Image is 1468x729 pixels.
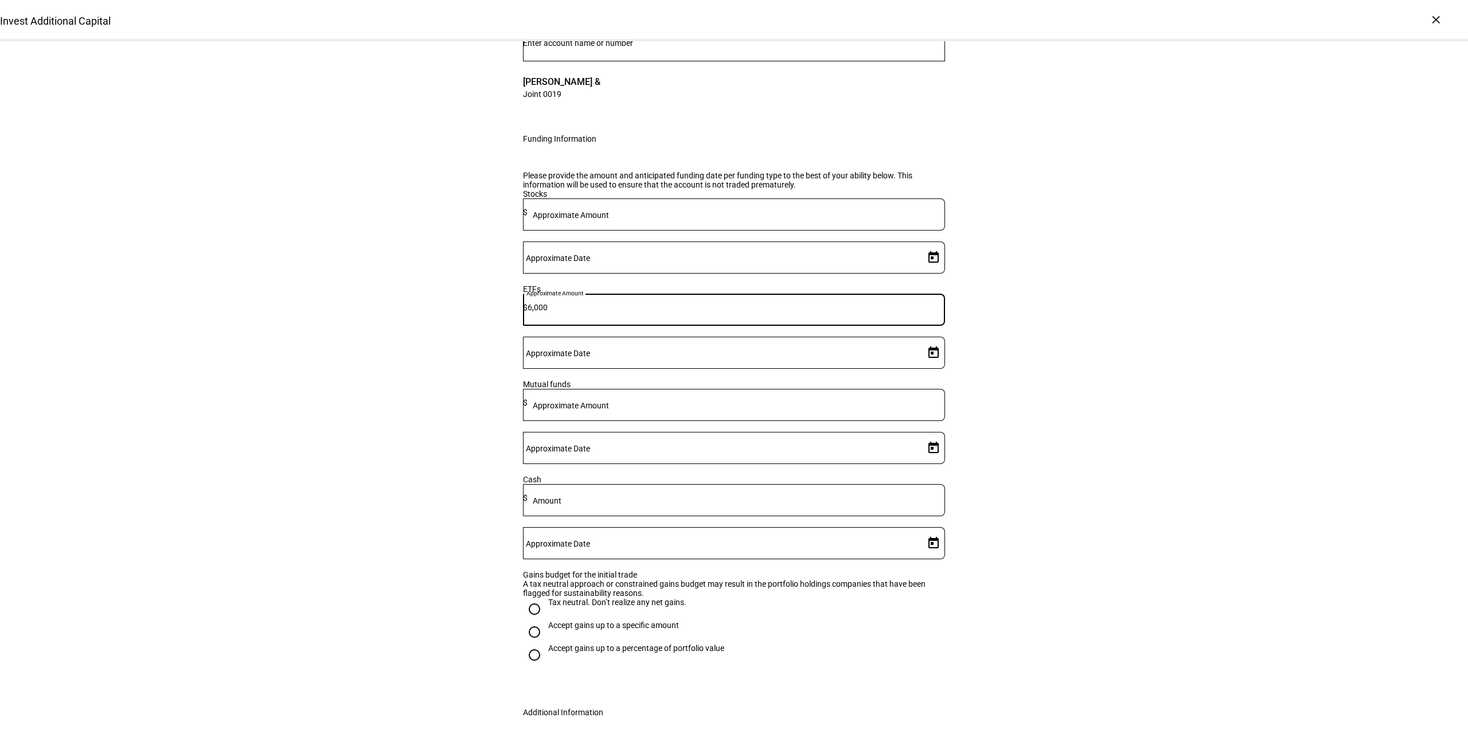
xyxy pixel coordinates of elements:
div: Gains budget for the initial trade [523,570,945,579]
mat-label: Approximate Date [526,349,590,358]
button: Open calendar [922,532,945,555]
button: Open calendar [922,246,945,269]
span: $ [523,493,528,502]
div: Cash [523,475,945,484]
div: Funding Information [523,134,596,143]
div: Stocks [523,189,945,198]
span: $ [523,208,528,217]
mat-label: Approximate Amount [533,401,609,410]
mat-label: Approximate Date [526,539,590,548]
span: [PERSON_NAME] & [523,75,600,88]
div: A tax neutral approach or constrained gains budget may result in the portfolio holdings companies... [523,579,945,598]
div: × [1427,10,1445,29]
span: $ [523,398,528,407]
mat-label: Amount [533,496,561,505]
mat-label: Approximate Amount [533,210,609,220]
input: Number [523,38,945,48]
div: Accept gains up to a specific amount [548,621,679,630]
mat-label: Approximate Date [526,444,590,453]
button: Open calendar [922,436,945,459]
span: $ [523,303,528,312]
div: Mutual funds [523,380,945,389]
div: Accept gains up to a percentage of portfolio value [548,644,724,653]
div: ETFs [523,284,945,294]
div: Please provide the amount and anticipated funding date per funding type to the best of your abili... [523,171,945,189]
mat-label: Approximate Date [526,254,590,263]
div: Tax neutral. Don’t realize any net gains. [548,598,686,607]
span: Joint 0019 [523,88,600,99]
div: Additional Information [523,708,603,717]
mat-label: Approximate Amount [526,290,584,297]
button: Open calendar [922,341,945,364]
